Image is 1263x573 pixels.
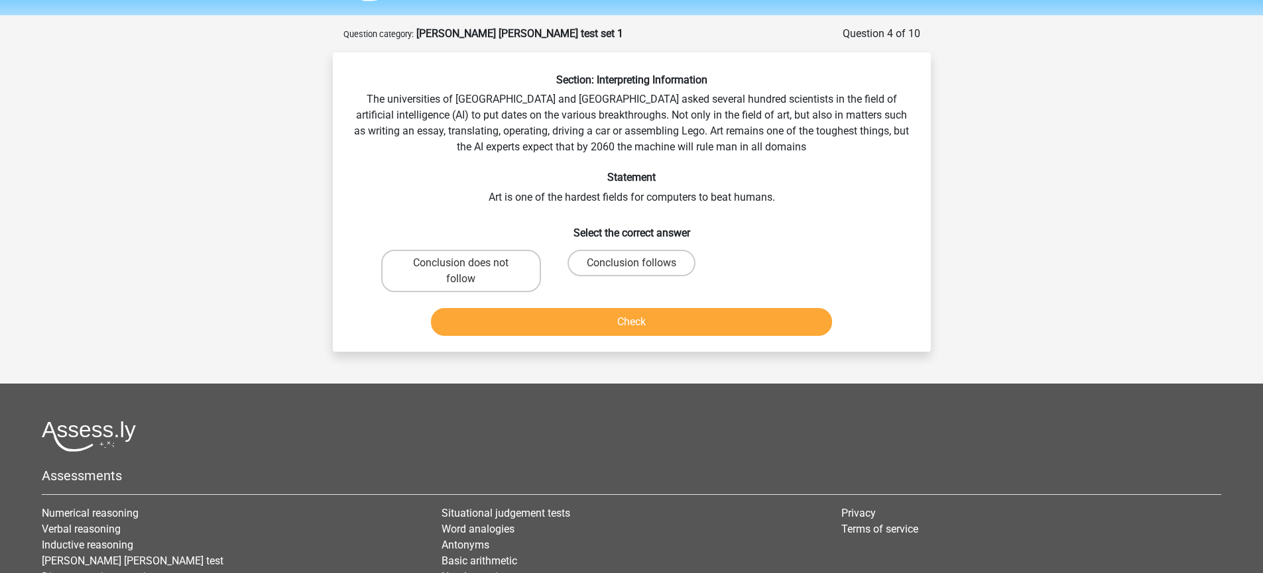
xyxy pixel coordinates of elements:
[442,554,517,567] a: Basic arithmetic
[841,507,876,519] a: Privacy
[42,421,136,452] img: Assessly logo
[354,74,910,86] h6: Section: Interpreting Information
[442,523,514,535] a: Word analogies
[568,250,695,276] label: Conclusion follows
[354,171,910,183] h6: Statement
[42,539,133,551] a: Inductive reasoning
[442,539,489,551] a: Antonyms
[42,523,121,535] a: Verbal reasoning
[381,250,541,292] label: Conclusion does not follow
[442,507,570,519] a: Situational judgement tests
[843,26,920,42] div: Question 4 of 10
[354,216,910,239] h6: Select the correct answer
[416,27,623,40] strong: [PERSON_NAME] [PERSON_NAME] test set 1
[42,468,1221,484] h5: Assessments
[42,554,223,567] a: [PERSON_NAME] [PERSON_NAME] test
[343,29,414,39] small: Question category:
[841,523,918,535] a: Terms of service
[42,507,139,519] a: Numerical reasoning
[431,308,832,336] button: Check
[338,74,926,341] div: The universities of [GEOGRAPHIC_DATA] and [GEOGRAPHIC_DATA] asked several hundred scientists in t...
